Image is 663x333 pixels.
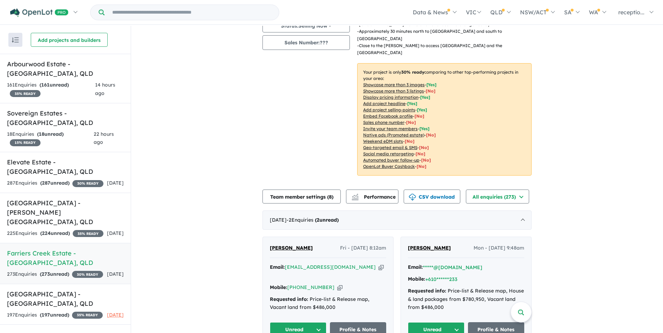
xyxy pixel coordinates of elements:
[95,82,115,96] span: 14 hours ago
[40,271,69,277] strong: ( unread)
[346,190,398,203] button: Performance
[10,139,41,146] span: 15 % READY
[408,287,524,312] div: Price-list & Release map, House & land packages from $780,950, Vacant land from $486,000
[10,8,69,17] img: Openlot PRO Logo White
[363,88,424,94] u: Showcase more than 3 listings
[42,271,50,277] span: 273
[363,151,414,156] u: Social media retargeting
[408,276,425,282] strong: Mobile:
[7,130,94,147] div: 18 Enquir ies
[404,190,460,203] button: CSV download
[363,157,419,163] u: Automated buyer follow-up
[262,190,341,203] button: Team member settings (8)
[408,288,446,294] strong: Requested info:
[270,296,308,302] strong: Requested info:
[7,157,124,176] h5: Elevate Estate - [GEOGRAPHIC_DATA] , QLD
[7,289,124,308] h5: [GEOGRAPHIC_DATA] - [GEOGRAPHIC_DATA] , QLD
[426,132,436,138] span: [No]
[363,95,418,100] u: Display pricing information
[40,180,70,186] strong: ( unread)
[417,164,426,169] span: [No]
[474,244,524,252] span: Mon - [DATE] 9:48am
[408,244,451,252] a: [PERSON_NAME]
[270,284,287,290] strong: Mobile:
[7,270,103,279] div: 273 Enquir ies
[42,230,51,236] span: 224
[363,82,425,87] u: Showcase more than 3 images
[40,312,69,318] strong: ( unread)
[107,180,124,186] span: [DATE]
[7,179,103,187] div: 287 Enquir ies
[12,37,19,43] img: sort.svg
[107,271,124,277] span: [DATE]
[363,145,417,150] u: Geo-targeted email & SMS
[107,230,124,236] span: [DATE]
[352,196,359,200] img: bar-chart.svg
[420,95,430,100] span: [ Yes ]
[416,151,425,156] span: [No]
[42,312,50,318] span: 197
[337,284,343,291] button: Copy
[40,230,70,236] strong: ( unread)
[357,28,537,42] p: - Approximately 30 minutes north to [GEOGRAPHIC_DATA] and south to [GEOGRAPHIC_DATA]
[353,194,396,200] span: Performance
[363,164,415,169] u: OpenLot Buyer Cashback
[406,120,416,125] span: [ No ]
[340,244,386,252] span: Fri - [DATE] 8:12am
[106,5,278,20] input: Try estate name, suburb, builder or developer
[426,88,435,94] span: [ No ]
[329,194,332,200] span: 8
[357,63,532,176] p: Your project is only comparing to other top-performing projects in your area: - - - - - - - - - -...
[72,271,103,278] span: 30 % READY
[415,113,424,119] span: [ No ]
[287,217,339,223] span: - 2 Enquir ies
[7,311,103,319] div: 197 Enquir ies
[408,264,423,270] strong: Email:
[39,131,44,137] span: 18
[262,210,532,230] div: [DATE]
[73,230,103,237] span: 35 % READY
[270,295,386,312] div: Price-list & Release map, Vacant land from $486,000
[285,264,376,270] a: [EMAIL_ADDRESS][DOMAIN_NAME]
[363,101,405,106] u: Add project headline
[72,180,103,187] span: 30 % READY
[94,131,114,146] span: 22 hours ago
[39,82,69,88] strong: ( unread)
[419,126,430,131] span: [ Yes ]
[379,264,384,271] button: Copy
[315,217,339,223] strong: ( unread)
[31,33,108,47] button: Add projects and builders
[7,229,103,238] div: 225 Enquir ies
[270,245,313,251] span: [PERSON_NAME]
[262,35,350,50] button: Sales Number:???
[363,139,403,144] u: Weekend eDM slots
[7,109,124,127] h5: Sovereign Estates - [GEOGRAPHIC_DATA] , QLD
[37,131,64,137] strong: ( unread)
[363,126,418,131] u: Invite your team members
[317,217,319,223] span: 2
[7,198,124,227] h5: [GEOGRAPHIC_DATA] - [PERSON_NAME][GEOGRAPHIC_DATA] , QLD
[426,82,437,87] span: [ Yes ]
[41,82,50,88] span: 161
[421,157,431,163] span: [No]
[363,120,404,125] u: Sales phone number
[363,107,415,112] u: Add project selling-points
[363,132,424,138] u: Native ads (Promoted estate)
[287,284,334,290] a: [PHONE_NUMBER]
[417,107,427,112] span: [ Yes ]
[270,264,285,270] strong: Email:
[7,81,95,98] div: 161 Enquir ies
[357,42,537,57] p: - Close to the [PERSON_NAME] to access [GEOGRAPHIC_DATA] and the [GEOGRAPHIC_DATA]
[466,190,529,203] button: All enquiries (273)
[107,312,124,318] span: [DATE]
[7,59,124,78] h5: Arbourwood Estate - [GEOGRAPHIC_DATA] , QLD
[7,249,124,267] h5: Farriers Creek Estate - [GEOGRAPHIC_DATA] , QLD
[409,194,416,201] img: download icon
[42,180,50,186] span: 287
[405,139,415,144] span: [No]
[352,194,358,198] img: line-chart.svg
[419,145,429,150] span: [No]
[618,9,644,16] span: receptio...
[363,113,413,119] u: Embed Facebook profile
[10,90,41,97] span: 35 % READY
